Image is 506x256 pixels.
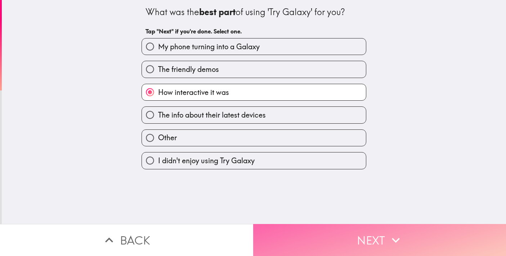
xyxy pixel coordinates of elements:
span: The info about their latest devices [158,110,266,120]
span: I didn't enjoy using Try Galaxy [158,156,255,166]
button: The friendly demos [142,61,366,77]
span: The friendly demos [158,64,219,74]
button: Other [142,130,366,146]
button: I didn't enjoy using Try Galaxy [142,152,366,169]
button: The info about their latest devices [142,107,366,123]
span: Other [158,133,177,143]
div: What was the of using 'Try Galaxy' for you? [145,6,362,18]
b: best part [199,6,236,17]
h6: Tap "Next" if you're done. Select one. [145,27,362,35]
span: How interactive it was [158,87,229,97]
span: My phone turning into a Galaxy [158,42,260,52]
button: How interactive it was [142,84,366,100]
button: My phone turning into a Galaxy [142,38,366,55]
